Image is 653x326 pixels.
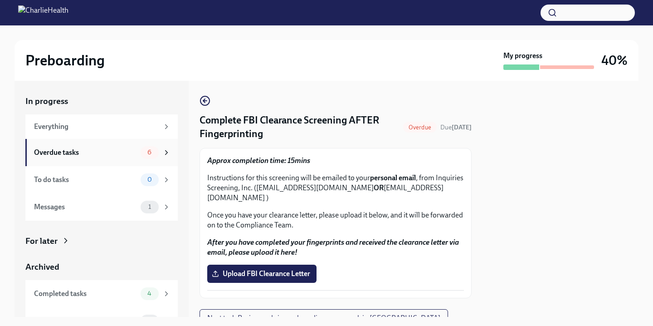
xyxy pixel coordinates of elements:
span: Due [440,123,472,131]
strong: After you have completed your fingerprints and received the clearance letter via email, please up... [207,238,459,257]
strong: [DATE] [452,123,472,131]
h3: 40% [601,52,628,69]
strong: Approx completion time: 15mins [207,156,310,165]
span: 0 [142,176,157,183]
p: Once you have your clearance letter, please upload it below, and it will be forwarded on to the C... [207,210,464,230]
div: Messages [34,202,137,212]
div: For later [25,235,58,247]
strong: My progress [503,51,542,61]
strong: personal email [370,173,416,182]
a: Messages1 [25,193,178,221]
h4: Complete FBI Clearance Screening AFTER Fingerprinting [200,114,400,141]
span: 1 [143,203,156,210]
strong: OR [374,183,384,192]
a: Overdue tasks6 [25,139,178,166]
a: In progress [25,95,178,107]
a: For later [25,235,178,247]
div: Overdue tasks [34,148,137,158]
a: To do tasks0 [25,166,178,193]
label: Upload FBI Clearance Letter [207,265,317,283]
p: Instructions for this screening will be emailed to your , from Inquiries Screening, Inc. ([EMAIL_... [207,173,464,203]
img: CharlieHealth [18,5,68,20]
span: Overdue [403,124,437,131]
span: 4 [142,290,157,297]
span: Next task : Review and sign onboarding paperwork in [GEOGRAPHIC_DATA] [207,314,440,323]
span: July 28th, 2025 07:00 [440,123,472,132]
div: Messages [34,316,137,326]
div: Everything [34,122,159,132]
a: Completed tasks4 [25,280,178,307]
a: Everything [25,114,178,139]
span: 6 [142,149,157,156]
h2: Preboarding [25,51,105,69]
a: Archived [25,261,178,273]
div: Completed tasks [34,289,137,299]
span: Upload FBI Clearance Letter [214,269,310,278]
div: To do tasks [34,175,137,185]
